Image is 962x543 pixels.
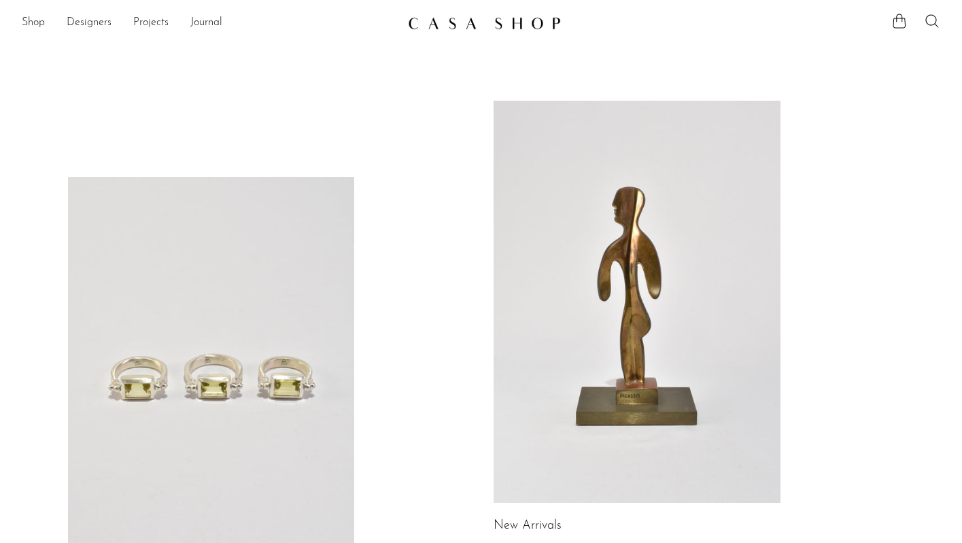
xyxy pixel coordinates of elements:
[22,14,45,32] a: Shop
[22,12,397,35] nav: Desktop navigation
[133,14,169,32] a: Projects
[67,14,111,32] a: Designers
[22,12,397,35] ul: NEW HEADER MENU
[190,14,222,32] a: Journal
[494,520,562,532] a: New Arrivals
